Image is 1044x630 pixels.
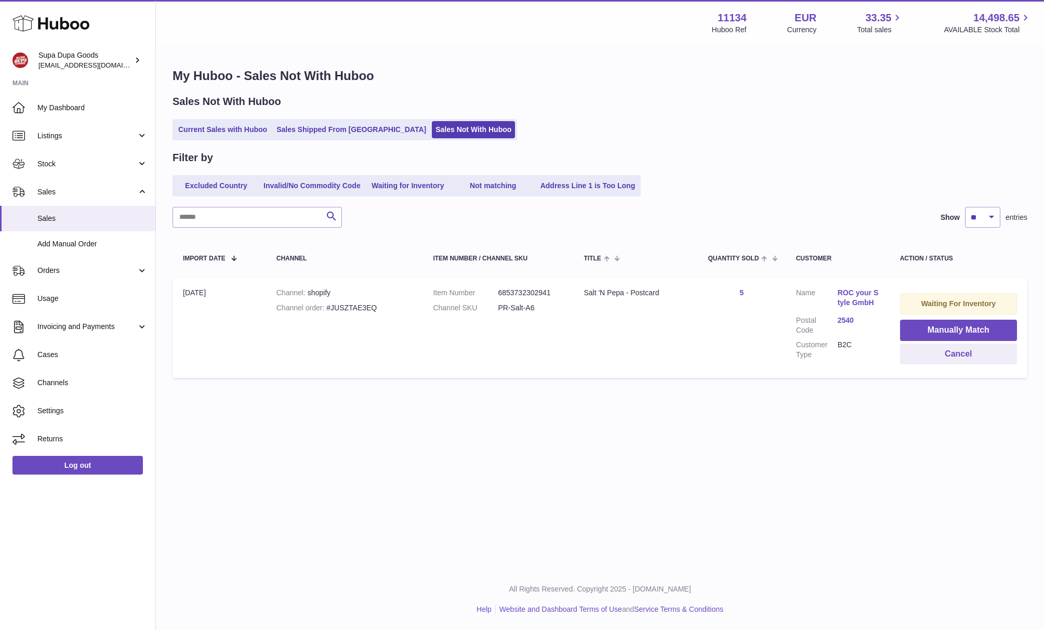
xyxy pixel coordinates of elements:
a: Invalid/No Commodity Code [260,177,364,194]
dt: Customer Type [796,340,838,360]
span: Channels [37,378,148,388]
span: Sales [37,214,148,224]
span: Usage [37,294,148,304]
span: Quantity Sold [708,255,759,262]
a: Help [477,605,492,613]
div: Currency [787,25,817,35]
div: Action / Status [900,255,1017,262]
span: Title [584,255,601,262]
span: 14,498.65 [973,11,1020,25]
dt: Channel SKU [433,303,498,313]
dt: Postal Code [796,316,838,335]
div: #JUSZTAE3EQ [276,303,413,313]
dt: Item Number [433,288,498,298]
span: AVAILABLE Stock Total [944,25,1032,35]
p: All Rights Reserved. Copyright 2025 - [DOMAIN_NAME] [164,584,1036,594]
span: Listings [37,131,137,141]
a: Not matching [452,177,535,194]
a: Current Sales with Huboo [175,121,271,138]
a: Waiting for Inventory [366,177,450,194]
dd: PR-Salt-A6 [498,303,563,313]
a: Excluded Country [175,177,258,194]
td: [DATE] [173,278,266,378]
div: Item Number / Channel SKU [433,255,563,262]
label: Show [941,213,960,222]
div: shopify [276,288,413,298]
span: My Dashboard [37,103,148,113]
span: 33.35 [865,11,891,25]
div: Salt 'N Pepa - Postcard [584,288,687,298]
div: Huboo Ref [712,25,747,35]
span: Import date [183,255,226,262]
a: Service Terms & Conditions [634,605,723,613]
span: Sales [37,187,137,197]
a: ROC your Style GmbH [838,288,879,308]
strong: 11134 [718,11,747,25]
a: Log out [12,456,143,475]
button: Manually Match [900,320,1017,341]
a: 33.35 Total sales [857,11,903,35]
span: Settings [37,406,148,416]
strong: Waiting For Inventory [921,299,996,308]
span: Stock [37,159,137,169]
a: Sales Not With Huboo [432,121,515,138]
div: Channel [276,255,413,262]
span: Cases [37,350,148,360]
strong: Channel [276,288,308,297]
a: 5 [739,288,744,297]
span: Invoicing and Payments [37,322,137,332]
h2: Sales Not With Huboo [173,95,281,109]
img: hello@slayalldayofficial.com [12,52,28,68]
strong: EUR [795,11,816,25]
strong: Channel order [276,304,327,312]
div: Supa Dupa Goods [38,50,132,70]
span: Returns [37,434,148,444]
div: Customer [796,255,879,262]
h2: Filter by [173,151,213,165]
h1: My Huboo - Sales Not With Huboo [173,68,1027,84]
span: Total sales [857,25,903,35]
button: Cancel [900,344,1017,365]
span: Add Manual Order [37,239,148,249]
li: and [496,605,723,614]
dd: B2C [838,340,879,360]
a: Address Line 1 is Too Long [537,177,639,194]
dd: 6853732302941 [498,288,563,298]
a: 14,498.65 AVAILABLE Stock Total [944,11,1032,35]
a: Website and Dashboard Terms of Use [499,605,622,613]
a: 2540 [838,316,879,325]
a: Sales Shipped From [GEOGRAPHIC_DATA] [273,121,430,138]
span: entries [1006,213,1027,222]
span: Orders [37,266,137,275]
dt: Name [796,288,838,310]
span: [EMAIL_ADDRESS][DOMAIN_NAME] [38,61,153,69]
